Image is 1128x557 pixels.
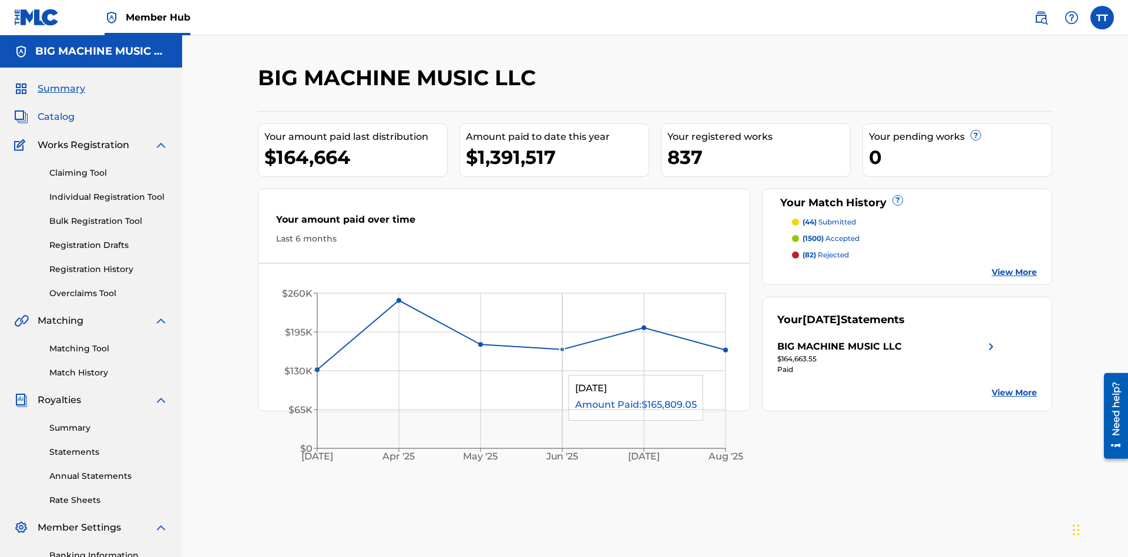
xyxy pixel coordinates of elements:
[792,233,1038,244] a: (1500) accepted
[14,521,28,535] img: Member Settings
[49,422,168,434] a: Summary
[1060,6,1083,29] div: Help
[803,233,860,244] p: accepted
[803,217,856,227] p: submitted
[49,446,168,458] a: Statements
[49,167,168,179] a: Claiming Tool
[803,250,816,259] span: (82)
[667,130,850,144] div: Your registered works
[869,130,1052,144] div: Your pending works
[49,263,168,276] a: Registration History
[284,365,313,377] tspan: $130K
[869,144,1052,170] div: 0
[154,138,168,152] img: expand
[1029,6,1053,29] a: Public Search
[1095,368,1128,465] iframe: Resource Center
[35,45,168,58] h5: BIG MACHINE MUSIC LLC
[282,288,313,299] tspan: $260K
[49,494,168,506] a: Rate Sheets
[803,217,817,226] span: (44)
[49,215,168,227] a: Bulk Registration Tool
[971,130,981,140] span: ?
[38,82,85,96] span: Summary
[14,9,59,26] img: MLC Logo
[154,314,168,328] img: expand
[803,313,841,326] span: [DATE]
[777,340,902,354] div: BIG MACHINE MUSIC LLC
[38,521,121,535] span: Member Settings
[14,110,75,124] a: CatalogCatalog
[992,266,1037,278] a: View More
[667,144,850,170] div: 837
[777,364,998,375] div: Paid
[14,314,29,328] img: Matching
[777,312,905,328] div: Your Statements
[629,451,660,462] tspan: [DATE]
[14,110,28,124] img: Catalog
[1073,512,1080,548] div: Drag
[14,82,28,96] img: Summary
[893,196,902,205] span: ?
[466,130,649,144] div: Amount paid to date this year
[466,144,649,170] div: $1,391,517
[49,343,168,355] a: Matching Tool
[14,82,85,96] a: SummarySummary
[1034,11,1048,25] img: search
[49,470,168,482] a: Annual Statements
[792,217,1038,227] a: (44) submitted
[264,130,447,144] div: Your amount paid last distribution
[49,367,168,379] a: Match History
[984,340,998,354] img: right chevron icon
[276,233,732,245] div: Last 6 months
[49,191,168,203] a: Individual Registration Tool
[1090,6,1114,29] div: User Menu
[1065,11,1079,25] img: help
[708,451,743,462] tspan: Aug '25
[803,234,824,243] span: (1500)
[38,138,129,152] span: Works Registration
[301,451,333,462] tspan: [DATE]
[154,393,168,407] img: expand
[777,354,998,364] div: $164,663.55
[992,387,1037,399] a: View More
[300,443,313,454] tspan: $0
[792,250,1038,260] a: (82) rejected
[49,287,168,300] a: Overclaims Tool
[803,250,849,260] p: rejected
[777,195,1038,211] div: Your Match History
[105,11,119,25] img: Top Rightsholder
[38,393,81,407] span: Royalties
[14,45,28,59] img: Accounts
[288,404,313,415] tspan: $65K
[14,138,29,152] img: Works Registration
[276,213,732,233] div: Your amount paid over time
[14,393,28,407] img: Royalties
[1069,501,1128,557] iframe: Chat Widget
[258,65,542,91] h2: BIG MACHINE MUSIC LLC
[264,144,447,170] div: $164,664
[464,451,498,462] tspan: May '25
[154,521,168,535] img: expand
[126,11,190,24] span: Member Hub
[38,314,83,328] span: Matching
[49,239,168,251] a: Registration Drafts
[777,340,998,375] a: BIG MACHINE MUSIC LLCright chevron icon$164,663.55Paid
[285,327,313,338] tspan: $195K
[546,451,579,462] tspan: Jun '25
[382,451,415,462] tspan: Apr '25
[38,110,75,124] span: Catalog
